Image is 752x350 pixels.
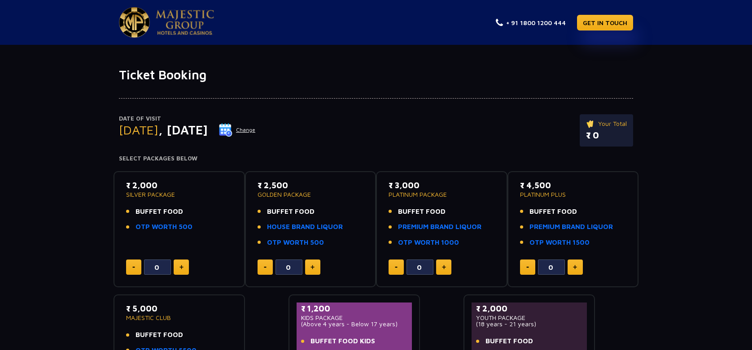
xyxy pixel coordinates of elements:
[310,336,375,346] span: BUFFET FOOD KIDS
[398,207,446,217] span: BUFFET FOOD
[389,191,495,198] p: PLATINUM PACKAGE
[258,191,364,198] p: GOLDEN PACKAGE
[526,267,529,268] img: minus
[301,321,407,327] p: (Above 4 years - Below 17 years)
[476,302,582,315] p: ₹ 2,000
[520,191,626,198] p: PLATINUM PLUS
[156,10,214,35] img: Majestic Pride
[395,267,398,268] img: minus
[126,179,232,191] p: ₹ 2,000
[586,119,627,129] p: Your Total
[301,315,407,321] p: KIDS PACKAGE
[219,123,256,137] button: Change
[119,67,633,82] h1: Ticket Booking
[136,207,183,217] span: BUFFET FOOD
[267,238,324,248] a: OTP WORTH 500
[132,267,135,268] img: minus
[485,336,533,346] span: BUFFET FOOD
[529,207,577,217] span: BUFFET FOOD
[573,265,577,269] img: plus
[119,155,633,162] h4: Select Packages Below
[310,265,315,269] img: plus
[398,238,459,248] a: OTP WORTH 1000
[267,207,315,217] span: BUFFET FOOD
[119,114,256,123] p: Date of Visit
[529,222,613,232] a: PREMIUM BRAND LIQUOR
[301,302,407,315] p: ₹ 1,200
[529,238,590,248] a: OTP WORTH 1500
[264,267,267,268] img: minus
[496,18,566,27] a: + 91 1800 1200 444
[136,222,192,232] a: OTP WORTH 500
[258,179,364,191] p: ₹ 2,500
[442,265,446,269] img: plus
[119,122,158,137] span: [DATE]
[389,179,495,191] p: ₹ 3,000
[577,15,633,30] a: GET IN TOUCH
[476,321,582,327] p: (18 years - 21 years)
[398,222,481,232] a: PREMIUM BRAND LIQUOR
[520,179,626,191] p: ₹ 4,500
[179,265,184,269] img: plus
[586,119,595,129] img: ticket
[586,129,627,142] p: ₹ 0
[126,191,232,198] p: SILVER PACKAGE
[136,330,183,340] span: BUFFET FOOD
[267,222,343,232] a: HOUSE BRAND LIQUOR
[126,315,232,321] p: MAJESTIC CLUB
[476,315,582,321] p: YOUTH PACKAGE
[126,302,232,315] p: ₹ 5,000
[158,122,208,137] span: , [DATE]
[119,7,150,38] img: Majestic Pride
